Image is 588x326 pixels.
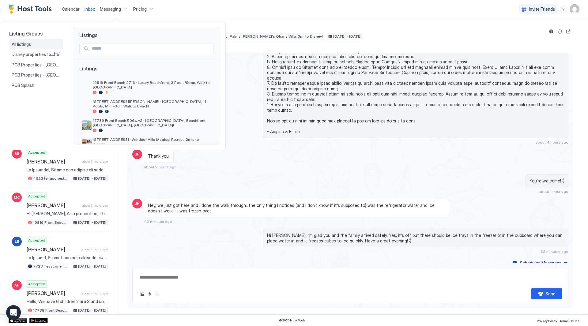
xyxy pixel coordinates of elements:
span: [STREET_ADDRESS] · Windsor Hills Magical Retreat, 2mis to Disney! [93,137,211,146]
div: listing image [82,139,92,149]
span: PCB Splash [12,83,35,88]
span: All listings [12,42,32,47]
span: PCB Properties - [GEOGRAPHIC_DATA] [12,72,61,78]
span: PCB Properties - [GEOGRAPHIC_DATA] [12,62,61,68]
span: Disney properties for US27 [12,52,54,57]
div: listing image [82,82,92,92]
span: 16819 Front Beach 2713 · Luxury Beachfront, 3 Pools/Spas, Walk to [GEOGRAPHIC_DATA] [93,80,211,89]
div: Open Intercom Messenger [6,305,21,320]
span: 17739 Front Beach 506w v2 · [GEOGRAPHIC_DATA], Beachfront, [GEOGRAPHIC_DATA], [GEOGRAPHIC_DATA]! [93,118,211,127]
span: Listing Groups [9,31,63,37]
div: listing image [82,120,92,130]
span: Listings [73,27,220,38]
span: [STREET_ADDRESS][PERSON_NAME] · [GEOGRAPHIC_DATA], 11 Pools, Mini-Golf, Walk to Beach! [93,99,211,108]
span: (15) [54,52,61,57]
input: Input Field [89,43,213,54]
div: listing image [82,101,92,111]
span: Listings [79,66,213,78]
